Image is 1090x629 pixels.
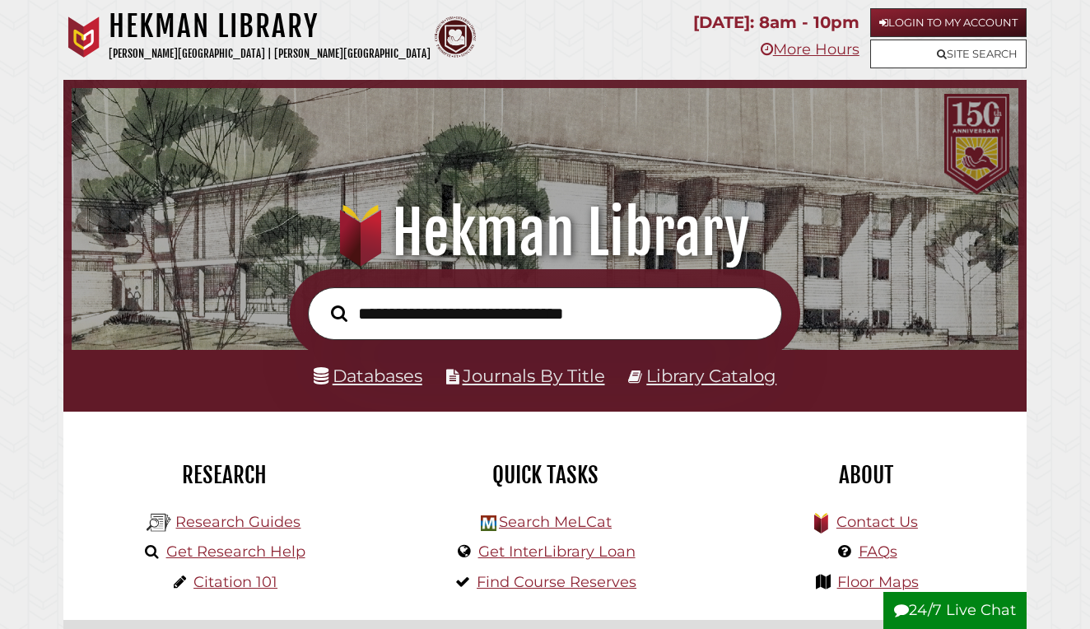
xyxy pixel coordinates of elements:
p: [PERSON_NAME][GEOGRAPHIC_DATA] | [PERSON_NAME][GEOGRAPHIC_DATA] [109,44,431,63]
a: Get Research Help [166,543,305,561]
a: FAQs [859,543,897,561]
i: Search [331,305,347,322]
img: Hekman Library Logo [481,515,496,531]
a: Floor Maps [837,573,919,591]
a: Site Search [870,40,1027,68]
a: Databases [314,365,422,386]
h1: Hekman Library [109,8,431,44]
button: Search [323,301,356,325]
img: Calvin Theological Seminary [435,16,476,58]
a: Login to My Account [870,8,1027,37]
a: Contact Us [836,513,918,531]
h2: About [718,461,1014,489]
a: Citation 101 [193,573,277,591]
a: Library Catalog [646,365,776,386]
a: Research Guides [175,513,300,531]
h2: Quick Tasks [397,461,693,489]
img: Hekman Library Logo [147,510,171,535]
h1: Hekman Library [88,197,1002,269]
h2: Research [76,461,372,489]
img: Calvin University [63,16,105,58]
a: More Hours [761,40,859,58]
a: Search MeLCat [499,513,612,531]
p: [DATE]: 8am - 10pm [693,8,859,37]
a: Get InterLibrary Loan [478,543,636,561]
a: Journals By Title [463,365,605,386]
a: Find Course Reserves [477,573,636,591]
